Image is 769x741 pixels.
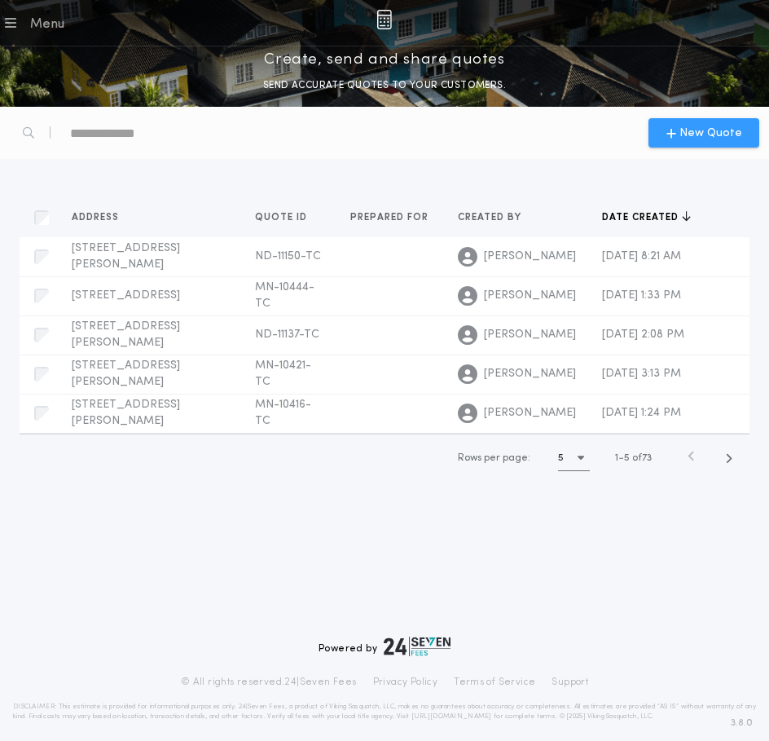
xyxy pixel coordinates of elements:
span: [STREET_ADDRESS][PERSON_NAME] [72,359,180,388]
span: Created by [458,211,525,224]
button: New Quote [648,118,759,148]
div: Menu [29,15,64,34]
h1: 5 [558,450,564,466]
span: 3.8.0 [731,716,753,730]
span: New Quote [679,125,742,142]
span: MN-10416-TC [255,399,311,427]
span: [PERSON_NAME] [484,405,576,421]
span: [STREET_ADDRESS][PERSON_NAME] [72,320,180,349]
a: [URL][DOMAIN_NAME] [411,713,492,720]
span: [PERSON_NAME] [484,288,576,304]
span: of 73 [632,451,652,465]
img: logo [384,637,450,656]
span: [DATE] 8:21 AM [602,250,681,262]
span: Address [72,211,122,224]
span: Quote ID [255,211,310,224]
span: [STREET_ADDRESS][PERSON_NAME] [72,399,180,427]
span: [PERSON_NAME] [484,249,576,265]
p: SEND ACCURATE QUOTES TO YOUR CUSTOMERS. [263,77,506,94]
p: © All rights reserved. 24|Seven Fees [181,676,357,689]
span: [DATE] 3:13 PM [602,368,681,380]
span: Prepared for [350,211,432,224]
img: img [376,10,392,29]
button: Created by [458,210,534,226]
button: Address [72,210,131,226]
span: 5 [624,453,630,463]
span: [PERSON_NAME] [484,327,576,343]
span: Rows per page: [458,453,530,463]
span: [STREET_ADDRESS][PERSON_NAME] [72,242,180,271]
p: Create, send and share quotes [264,46,504,73]
span: [DATE] 1:33 PM [602,289,681,302]
span: [STREET_ADDRESS] [72,289,180,302]
span: [PERSON_NAME] [484,366,576,382]
span: 1 [615,453,618,463]
div: Powered by [319,637,450,656]
a: Terms of Service [454,676,535,689]
a: Privacy Policy [373,676,438,689]
span: MN-10444-TC [255,281,314,310]
span: [DATE] 2:08 PM [602,329,684,341]
button: 5 [558,445,590,471]
a: Support [551,676,588,689]
span: MN-10421-TC [255,359,311,388]
span: ND-11150-TC [255,250,321,262]
button: Date created [602,210,691,226]
p: DISCLAIMER: This estimate is provided for informational purposes only. 24|Seven Fees, a product o... [13,702,756,721]
span: Date created [602,211,682,224]
span: [DATE] 1:24 PM [602,407,681,419]
span: ND-11137-TC [255,329,319,341]
button: Quote ID [255,210,319,226]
